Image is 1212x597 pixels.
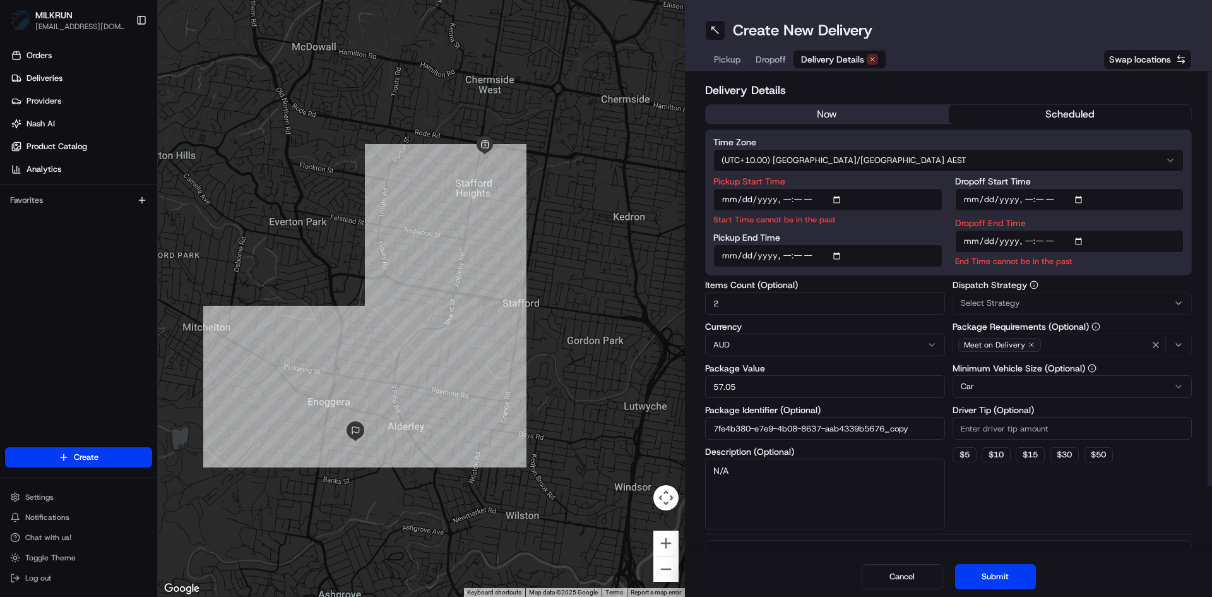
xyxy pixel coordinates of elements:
[25,553,76,563] span: Toggle Theme
[705,292,945,315] input: Enter number of items
[5,114,157,134] a: Nash AI
[982,447,1011,462] button: $10
[25,573,51,583] span: Log out
[5,509,152,526] button: Notifications
[35,21,126,32] button: [EMAIL_ADDRESS][DOMAIN_NAME]
[955,564,1036,589] button: Submit
[953,322,1192,331] label: Package Requirements (Optional)
[955,255,1184,267] p: End Time cannot be in the past
[713,233,942,242] label: Pickup End Time
[801,53,864,66] span: Delivery Details
[862,564,942,589] button: Cancel
[953,364,1192,373] label: Minimum Vehicle Size (Optional)
[705,417,945,440] input: Enter package identifier
[653,485,679,510] button: Map camera controls
[713,214,942,226] p: Start Time cannot be in the past
[5,91,157,111] a: Providers
[27,118,55,130] span: Nash AI
[25,512,69,522] span: Notifications
[706,105,949,124] button: now
[756,53,786,66] span: Dropoff
[964,340,1025,350] span: Meet on Delivery
[529,589,598,596] span: Map data ©2025 Google
[1091,322,1100,331] button: Package Requirements (Optional)
[25,533,71,543] span: Chat with us!
[705,540,1192,569] button: Package Items (1)
[705,447,945,456] label: Description (Optional)
[705,406,945,414] label: Package Identifier (Optional)
[953,406,1192,414] label: Driver Tip (Optional)
[713,177,942,186] label: Pickup Start Time
[705,81,1192,99] h2: Delivery Details
[1109,53,1171,66] span: Swap locations
[5,549,152,567] button: Toggle Theme
[653,557,679,582] button: Zoom out
[10,10,30,30] img: MILKRUN
[955,177,1184,186] label: Dropoff Start Time
[27,164,61,175] span: Analytics
[161,581,203,597] img: Google
[5,5,131,35] button: MILKRUNMILKRUN[EMAIL_ADDRESS][DOMAIN_NAME]
[705,364,945,373] label: Package Value
[953,334,1192,356] button: Meet on Delivery
[955,219,1184,227] label: Dropoff End Time
[653,531,679,556] button: Zoom in
[705,459,945,529] textarea: N/A
[5,45,157,66] a: Orders
[1030,280,1038,289] button: Dispatch Strategy
[5,68,157,88] a: Deliveries
[5,488,152,506] button: Settings
[953,417,1192,440] input: Enter driver tip amount
[5,159,157,179] a: Analytics
[35,9,73,21] button: MILKRUN
[705,322,945,331] label: Currency
[714,53,740,66] span: Pickup
[949,105,1192,124] button: scheduled
[1050,447,1079,462] button: $30
[713,138,1184,147] label: Time Zone
[5,136,157,157] a: Product Catalog
[953,447,977,462] button: $5
[27,73,62,84] span: Deliveries
[27,50,52,61] span: Orders
[467,588,521,597] button: Keyboard shortcuts
[733,20,872,40] h1: Create New Delivery
[5,190,152,210] div: Favorites
[961,298,1020,309] span: Select Strategy
[27,141,87,152] span: Product Catalog
[5,447,152,467] button: Create
[5,569,152,587] button: Log out
[1016,447,1045,462] button: $15
[705,280,945,289] label: Items Count (Optional)
[605,589,623,596] a: Terms (opens in new tab)
[953,280,1192,289] label: Dispatch Strategy
[1103,49,1192,69] button: Swap locations
[631,589,681,596] a: Report a map error
[74,452,98,463] span: Create
[705,375,945,398] input: Enter package value
[161,581,203,597] a: Open this area in Google Maps (opens a new window)
[1084,447,1113,462] button: $50
[27,95,61,107] span: Providers
[25,492,54,502] span: Settings
[953,292,1192,315] button: Select Strategy
[1088,364,1096,373] button: Minimum Vehicle Size (Optional)
[5,529,152,546] button: Chat with us!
